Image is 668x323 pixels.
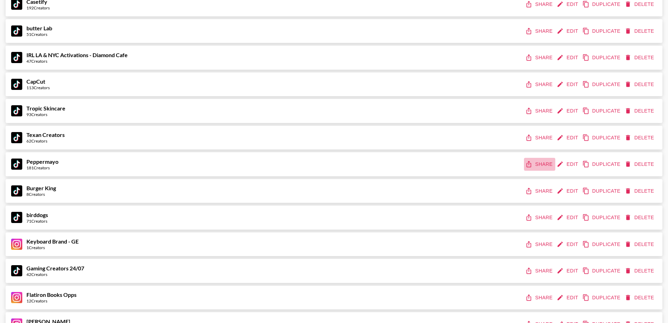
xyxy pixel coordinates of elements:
[26,85,50,90] div: 113 Creators
[623,158,657,171] button: delete
[524,158,555,171] button: share
[26,212,48,218] strong: birddogs
[524,185,555,198] button: share
[623,78,657,91] button: delete
[555,264,581,277] button: edit
[11,79,22,90] img: TikTok
[623,185,657,198] button: delete
[524,78,555,91] button: share
[11,52,22,63] img: TikTok
[26,25,52,31] strong: butter Lab
[524,51,555,64] button: share
[581,105,623,117] button: duplicate
[11,292,22,303] img: Instagram
[26,272,84,277] div: 42 Creators
[11,159,22,170] img: TikTok
[524,291,555,304] button: share
[26,32,52,37] div: 51 Creators
[555,158,581,171] button: edit
[623,238,657,251] button: delete
[581,25,623,38] button: duplicate
[581,131,623,144] button: duplicate
[26,131,65,138] strong: Texan Creators
[11,105,22,116] img: TikTok
[555,185,581,198] button: edit
[11,265,22,276] img: TikTok
[581,51,623,64] button: duplicate
[26,105,65,111] strong: Tropic Skincare
[555,105,581,117] button: edit
[26,112,65,117] div: 93 Creators
[524,131,555,144] button: share
[26,158,58,165] strong: Peppermayo
[581,211,623,224] button: duplicate
[623,51,657,64] button: delete
[11,185,22,197] img: TikTok
[623,25,657,38] button: delete
[581,238,623,251] button: duplicate
[623,264,657,277] button: delete
[26,59,128,64] div: 47 Creators
[26,245,79,250] div: 1 Creators
[26,78,45,85] strong: CapCut
[555,211,581,224] button: edit
[524,105,555,117] button: share
[524,211,555,224] button: share
[524,238,555,251] button: share
[26,138,65,144] div: 62 Creators
[524,25,555,38] button: share
[26,192,56,197] div: 8 Creators
[11,239,22,250] img: Instagram
[555,51,581,64] button: edit
[581,264,623,277] button: duplicate
[581,185,623,198] button: duplicate
[26,52,128,58] strong: IRL LA & NYC Activations - Diamond Cafe
[26,238,79,245] strong: Keyboard Brand - GE
[11,132,22,143] img: TikTok
[581,78,623,91] button: duplicate
[26,291,77,298] strong: Flatiron Books Opps
[623,105,657,117] button: delete
[623,291,657,304] button: delete
[524,264,555,277] button: share
[555,131,581,144] button: edit
[555,78,581,91] button: edit
[26,298,77,303] div: 12 Creators
[623,131,657,144] button: delete
[26,185,56,191] strong: Burger King
[623,211,657,224] button: delete
[581,158,623,171] button: duplicate
[11,25,22,37] img: TikTok
[26,5,50,10] div: 192 Creators
[26,218,48,224] div: 71 Creators
[26,165,58,170] div: 181 Creators
[555,238,581,251] button: edit
[581,291,623,304] button: duplicate
[11,212,22,223] img: TikTok
[555,25,581,38] button: edit
[26,265,84,271] strong: Gaming Creators 24/07
[555,291,581,304] button: edit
